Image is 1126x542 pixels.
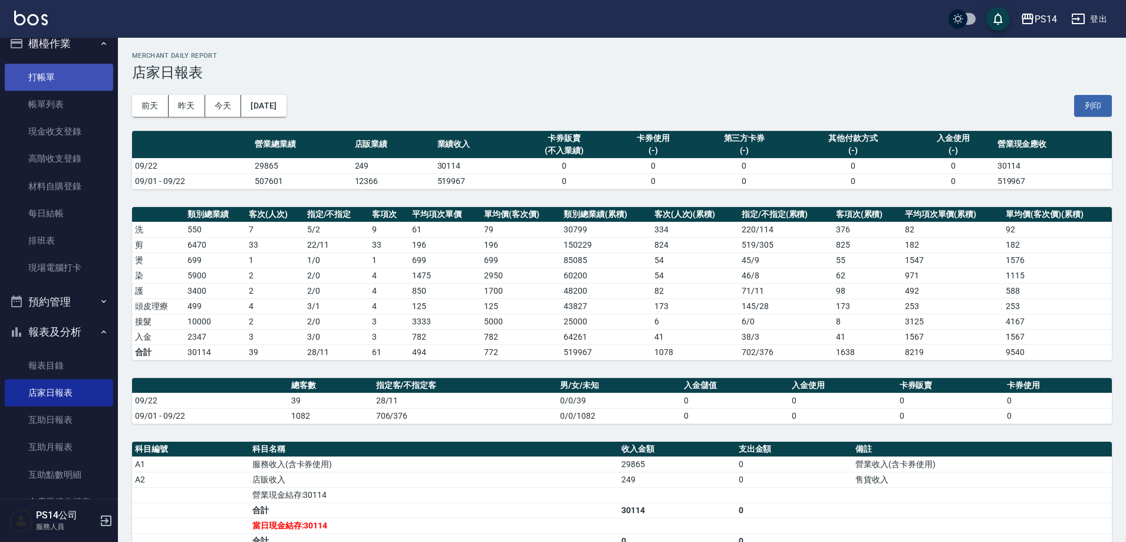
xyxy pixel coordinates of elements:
td: 706/376 [373,408,558,423]
div: 入金使用 [915,132,992,144]
table: a dense table [132,378,1112,424]
td: 合計 [249,502,618,518]
td: 182 [1003,237,1112,252]
td: 1115 [1003,268,1112,283]
td: 燙 [132,252,185,268]
td: 5 / 2 [304,222,370,237]
td: A1 [132,456,249,472]
td: 28/11 [373,393,558,408]
td: 145 / 28 [739,298,833,314]
td: 7 [246,222,304,237]
td: 售貨收入 [852,472,1112,487]
td: 09/22 [132,393,288,408]
td: 5000 [481,314,561,329]
td: 3 / 1 [304,298,370,314]
td: 1475 [409,268,481,283]
td: 09/01 - 09/22 [132,173,252,189]
td: 4 [369,298,409,314]
th: 支出金額 [736,442,853,457]
th: 備註 [852,442,1112,457]
td: 28/11 [304,344,370,360]
td: 2 / 0 [304,314,370,329]
a: 現場電腦打卡 [5,254,113,281]
td: 29865 [618,456,736,472]
button: 列印 [1074,95,1112,117]
button: 預約管理 [5,287,113,317]
td: 2 [246,283,304,298]
td: 4 [369,283,409,298]
td: 6 [651,314,739,329]
td: 39 [288,393,373,408]
th: 收入金額 [618,442,736,457]
td: 3 [369,329,409,344]
td: 店販收入 [249,472,618,487]
th: 平均項次單價 [409,207,481,222]
td: 519967 [434,173,517,189]
td: 92 [1003,222,1112,237]
button: 昨天 [169,95,205,117]
button: PS14 [1016,7,1062,31]
td: 0 [681,393,789,408]
td: 0 [612,158,694,173]
td: 376 [833,222,902,237]
td: 82 [902,222,1003,237]
td: 0 [789,408,897,423]
td: 1 [369,252,409,268]
td: 61 [409,222,481,237]
td: 46 / 8 [739,268,833,283]
td: 33 [369,237,409,252]
td: 45 / 9 [739,252,833,268]
img: Person [9,509,33,533]
td: 507601 [252,173,352,189]
td: 1576 [1003,252,1112,268]
a: 店家日報表 [5,379,113,406]
td: 850 [409,283,481,298]
a: 高階收支登錄 [5,145,113,172]
th: 總客數 [288,378,373,393]
div: (-) [615,144,692,157]
td: 10000 [185,314,246,329]
td: 0 [1004,408,1112,423]
div: 卡券使用 [615,132,692,144]
td: 782 [409,329,481,344]
th: 類別總業績(累積) [561,207,651,222]
td: 499 [185,298,246,314]
button: 報表及分析 [5,317,113,347]
td: 1082 [288,408,373,423]
td: 3400 [185,283,246,298]
td: 173 [651,298,739,314]
td: 334 [651,222,739,237]
td: 0 [736,472,853,487]
table: a dense table [132,207,1112,360]
td: 173 [833,298,902,314]
td: 剪 [132,237,185,252]
td: 588 [1003,283,1112,298]
td: 營業現金結存:30114 [249,487,618,502]
td: 79 [481,222,561,237]
button: 登出 [1066,8,1112,30]
div: (-) [915,144,992,157]
td: 30114 [434,158,517,173]
td: 2 / 0 [304,283,370,298]
td: 249 [618,472,736,487]
th: 男/女/未知 [557,378,681,393]
td: 98 [833,283,902,298]
td: 196 [481,237,561,252]
th: 類別總業績 [185,207,246,222]
td: 0 [794,173,911,189]
td: 1 / 0 [304,252,370,268]
td: 0 [694,158,795,173]
td: 2 [246,268,304,283]
td: 0 [897,408,1005,423]
td: 30114 [995,158,1112,173]
td: 0 [794,158,911,173]
h3: 店家日報表 [132,64,1112,81]
th: 卡券使用 [1004,378,1112,393]
button: 櫃檯作業 [5,28,113,59]
td: 2 [246,314,304,329]
td: 699 [409,252,481,268]
td: 3125 [902,314,1003,329]
th: 指定/不指定 [304,207,370,222]
td: 1567 [1003,329,1112,344]
td: 0 [1004,393,1112,408]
